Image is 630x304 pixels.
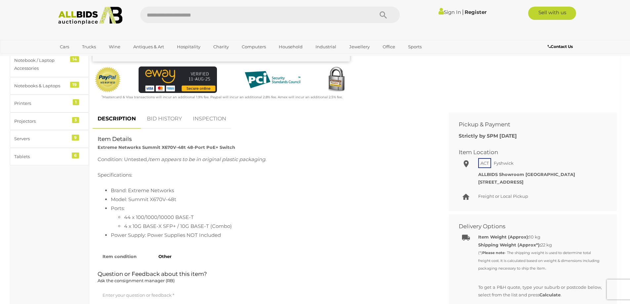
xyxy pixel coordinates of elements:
[14,135,69,143] div: Servers
[72,117,79,123] div: 3
[56,41,73,52] a: Cars
[148,156,266,162] span: Item appears to be in original plastic packaging.
[345,41,374,52] a: Jewellery
[14,153,69,160] div: Tablets
[478,241,602,272] div: 22 kg
[478,283,602,299] p: To get a P&H quote, type your suburb or postcode below, select from the list and press .
[103,254,137,259] strong: Item condition
[102,95,343,99] small: Mastercard & Visa transactions will incur an additional 1.9% fee. Paypal will incur an additional...
[539,292,561,297] b: Calculate
[404,41,426,52] a: Sports
[548,44,573,49] b: Contact Us
[111,204,434,231] li: Ports:
[105,41,125,52] a: Wine
[478,158,491,168] span: ACT
[142,109,187,129] a: BID HISTORY
[10,112,89,130] a: Projectors 3
[459,149,597,155] h2: Item Location
[478,233,602,241] div: 10 kg
[10,130,89,148] a: Servers 9
[70,82,79,88] div: 19
[72,152,79,158] div: 6
[98,278,175,283] span: Ask the consignment manager (RB)
[98,170,434,179] p: Specifications:
[528,7,576,20] a: Sell with us
[478,172,575,177] strong: ALLBIDS Showroom [GEOGRAPHIC_DATA]
[14,100,69,107] div: Printers
[378,41,399,52] a: Office
[10,148,89,165] a: Tablets 6
[14,82,69,90] div: Notebooks & Laptops
[367,7,400,23] button: Search
[439,9,461,15] a: Sign In
[55,7,126,25] img: Allbids.com.au
[478,194,528,199] span: Freight or Local Pickup
[98,136,434,142] h2: Item Details
[274,41,307,52] a: Household
[124,213,434,222] li: 44 x 100/1000/10000 BASE-T
[478,250,600,271] small: (*) - The shipping weight is used to determine total freight cost. It is calculated based on weig...
[465,9,486,15] a: Register
[459,223,597,230] h2: Delivery Options
[56,52,111,63] a: [GEOGRAPHIC_DATA]
[462,8,464,16] span: |
[459,121,597,128] h2: Pickup & Payment
[239,66,306,93] img: PCI DSS compliant
[311,41,341,52] a: Industrial
[478,179,524,185] strong: [STREET_ADDRESS]
[73,99,79,105] div: 1
[492,159,515,167] span: Fyshwick
[70,56,79,62] div: 14
[139,66,217,93] img: eWAY Payment Gateway
[158,254,172,259] strong: Other
[209,41,233,52] a: Charity
[98,155,434,164] p: Condition: Untested,
[93,109,141,129] a: DESCRIPTION
[129,41,168,52] a: Antiques & Art
[124,222,434,231] li: 4 x 10G BASE-X SFP+ / 10G BASE-T (Combo)
[98,271,434,285] h2: Question or Feedback about this item?
[10,52,89,77] a: Notebook / Laptop Accessories 14
[237,41,270,52] a: Computers
[548,43,574,50] a: Contact Us
[188,109,231,129] a: INSPECTION
[111,186,434,195] li: Brand: Extreme Networks
[14,117,69,125] div: Projectors
[459,133,517,139] b: Strictly by 5PM [DATE]
[94,66,121,93] img: Official PayPal Seal
[482,250,505,255] strong: Please note
[478,242,541,247] strong: Shipping Weight (Approx*):
[323,66,350,93] img: Secured by Rapid SSL
[478,234,529,239] b: Item Weight (Approx):
[78,41,100,52] a: Trucks
[111,195,434,204] li: Model: Summit X670V-48t
[72,135,79,141] div: 9
[111,231,434,239] li: Power Supply: Power Supplies NOT Included
[98,145,235,150] strong: Extreme Networks Summit X670V-48t 48-Port PoE+ Switch
[14,57,69,72] div: Notebook / Laptop Accessories
[10,77,89,95] a: Notebooks & Laptops 19
[173,41,205,52] a: Hospitality
[10,95,89,112] a: Printers 1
